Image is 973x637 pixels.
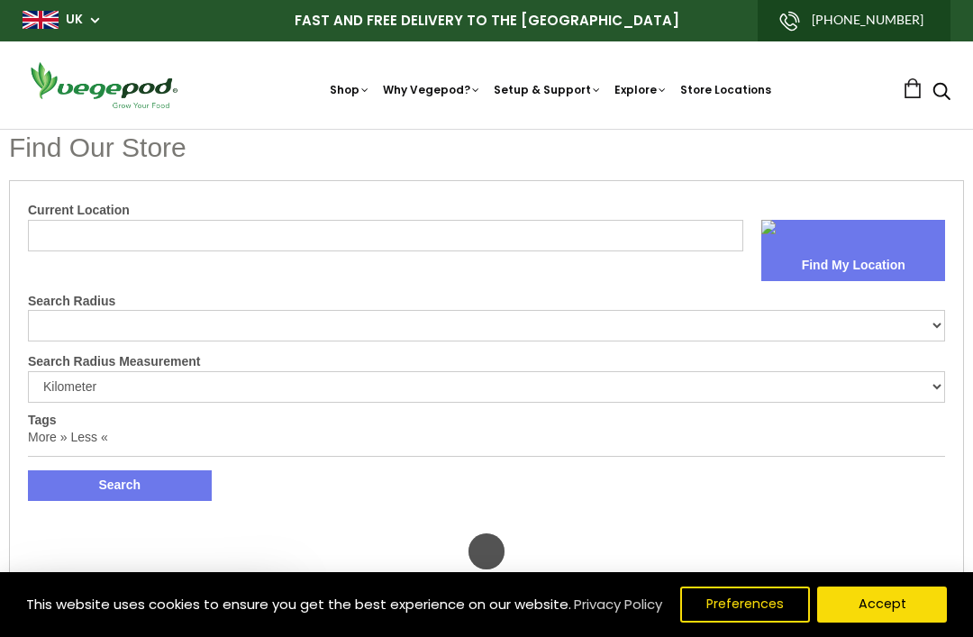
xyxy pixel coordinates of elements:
[70,430,107,444] a: Less «
[680,82,771,97] a: Store Locations
[28,202,945,220] label: Current Location
[932,84,950,103] a: Search
[817,587,947,623] button: Accept
[330,82,370,97] a: Shop
[28,430,68,444] a: More »
[571,588,665,621] a: Privacy Policy (opens in a new tab)
[26,595,571,614] span: This website uses cookies to ensure you get the best experience on our website.
[761,250,945,281] button: Find My Location
[383,82,481,97] a: Why Vegepod?
[28,470,212,501] button: Search
[9,129,964,167] h1: Find Our Store
[28,293,945,311] label: Search Radius
[761,220,776,234] img: sca.location-find-location.png
[494,82,602,97] a: Setup & Support
[28,353,945,371] label: Search Radius Measurement
[23,59,185,111] img: Vegepod
[66,11,83,29] a: UK
[680,587,810,623] button: Preferences
[28,413,57,427] label: Tags
[614,82,668,97] a: Explore
[23,11,59,29] img: gb_large.png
